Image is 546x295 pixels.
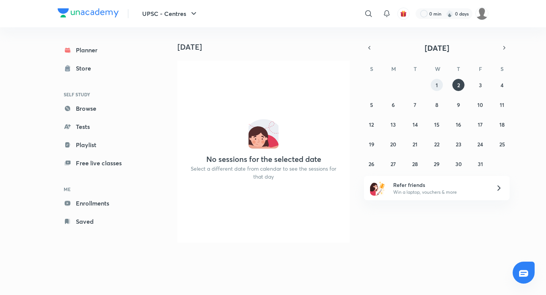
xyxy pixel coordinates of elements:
button: October 11, 2025 [496,99,508,111]
button: October 27, 2025 [387,158,399,170]
button: October 19, 2025 [366,138,378,150]
abbr: October 7, 2025 [414,101,416,108]
p: Select a different date from calendar to see the sessions for that day [187,165,340,180]
img: No events [248,118,279,149]
abbr: October 3, 2025 [479,82,482,89]
button: October 16, 2025 [452,118,464,130]
abbr: Wednesday [435,65,440,72]
abbr: October 9, 2025 [457,101,460,108]
abbr: October 19, 2025 [369,141,374,148]
abbr: October 16, 2025 [456,121,461,128]
button: October 26, 2025 [366,158,378,170]
button: October 7, 2025 [409,99,421,111]
img: Company Logo [58,8,119,17]
button: October 2, 2025 [452,79,464,91]
img: Vikas Mishra [475,7,488,20]
img: avatar [400,10,407,17]
a: Enrollments [58,196,146,211]
abbr: October 8, 2025 [435,101,438,108]
button: October 23, 2025 [452,138,464,150]
a: Saved [58,214,146,229]
abbr: October 28, 2025 [412,160,418,168]
button: October 10, 2025 [474,99,486,111]
button: October 3, 2025 [474,79,486,91]
button: October 21, 2025 [409,138,421,150]
abbr: Thursday [457,65,460,72]
button: October 30, 2025 [452,158,464,170]
abbr: October 25, 2025 [499,141,505,148]
abbr: October 22, 2025 [434,141,439,148]
abbr: October 30, 2025 [455,160,462,168]
abbr: October 12, 2025 [369,121,374,128]
a: Free live classes [58,155,146,171]
button: October 22, 2025 [431,138,443,150]
abbr: October 1, 2025 [436,82,438,89]
abbr: Sunday [370,65,373,72]
h4: No sessions for the selected date [206,155,321,164]
button: October 29, 2025 [431,158,443,170]
h6: SELF STUDY [58,88,146,101]
abbr: Saturday [500,65,504,72]
abbr: October 13, 2025 [391,121,396,128]
abbr: Monday [391,65,396,72]
button: October 9, 2025 [452,99,464,111]
button: October 13, 2025 [387,118,399,130]
abbr: October 11, 2025 [500,101,504,108]
abbr: October 2, 2025 [457,82,460,89]
abbr: October 4, 2025 [500,82,504,89]
button: October 15, 2025 [431,118,443,130]
abbr: October 6, 2025 [392,101,395,108]
h4: [DATE] [177,42,356,52]
abbr: October 31, 2025 [478,160,483,168]
button: October 18, 2025 [496,118,508,130]
button: October 5, 2025 [366,99,378,111]
button: October 6, 2025 [387,99,399,111]
button: October 20, 2025 [387,138,399,150]
abbr: October 21, 2025 [413,141,417,148]
button: UPSC - Centres [138,6,203,21]
button: October 1, 2025 [431,79,443,91]
abbr: October 20, 2025 [390,141,396,148]
button: October 28, 2025 [409,158,421,170]
a: Company Logo [58,8,119,19]
abbr: October 26, 2025 [369,160,374,168]
abbr: October 17, 2025 [478,121,483,128]
button: October 25, 2025 [496,138,508,150]
abbr: Tuesday [414,65,417,72]
abbr: October 24, 2025 [477,141,483,148]
abbr: October 23, 2025 [456,141,461,148]
abbr: October 18, 2025 [499,121,505,128]
abbr: October 29, 2025 [434,160,439,168]
a: Tests [58,119,146,134]
button: October 8, 2025 [431,99,443,111]
abbr: Friday [479,65,482,72]
a: Browse [58,101,146,116]
h6: Refer friends [393,181,486,189]
button: October 24, 2025 [474,138,486,150]
abbr: October 10, 2025 [477,101,483,108]
button: October 31, 2025 [474,158,486,170]
span: [DATE] [425,43,449,53]
button: October 17, 2025 [474,118,486,130]
button: October 12, 2025 [366,118,378,130]
abbr: October 14, 2025 [413,121,418,128]
abbr: October 5, 2025 [370,101,373,108]
abbr: October 15, 2025 [434,121,439,128]
abbr: October 27, 2025 [391,160,396,168]
div: Store [76,64,96,73]
button: avatar [397,8,409,20]
button: October 4, 2025 [496,79,508,91]
img: referral [370,180,385,196]
button: October 14, 2025 [409,118,421,130]
a: Store [58,61,146,76]
p: Win a laptop, vouchers & more [393,189,486,196]
button: [DATE] [375,42,499,53]
h6: ME [58,183,146,196]
img: streak [446,10,453,17]
a: Planner [58,42,146,58]
a: Playlist [58,137,146,152]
